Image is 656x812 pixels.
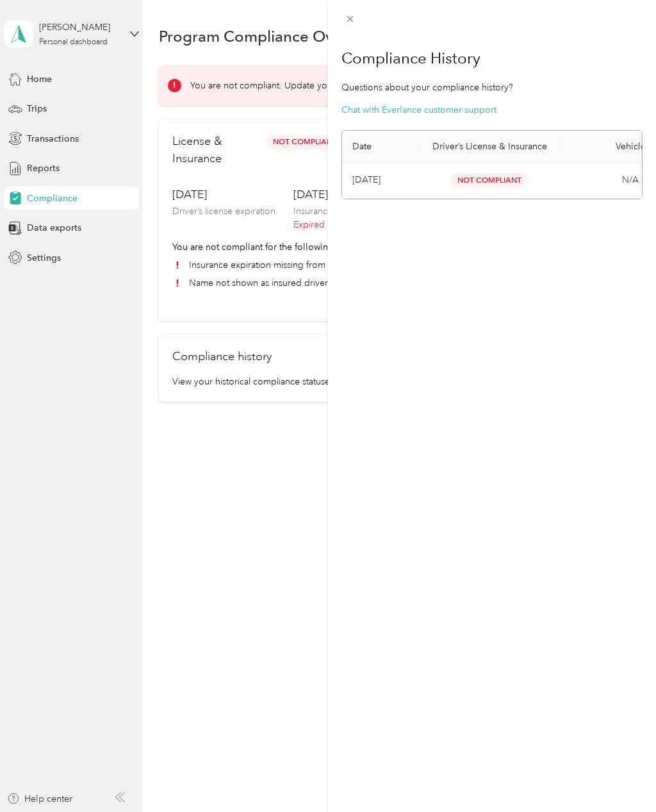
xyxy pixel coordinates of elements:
span: N/A [622,174,639,185]
iframe: Everlance-gr Chat Button Frame [584,740,656,812]
h1: Compliance History [341,43,643,74]
th: Driver’s License & Insurance [419,131,560,163]
p: Questions about your compliance history? [341,81,643,94]
td: Sep 2025 [342,163,419,199]
th: Date [342,131,419,163]
span: Not Compliant [451,173,529,188]
button: Chat with Everlance customer support [341,103,496,117]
